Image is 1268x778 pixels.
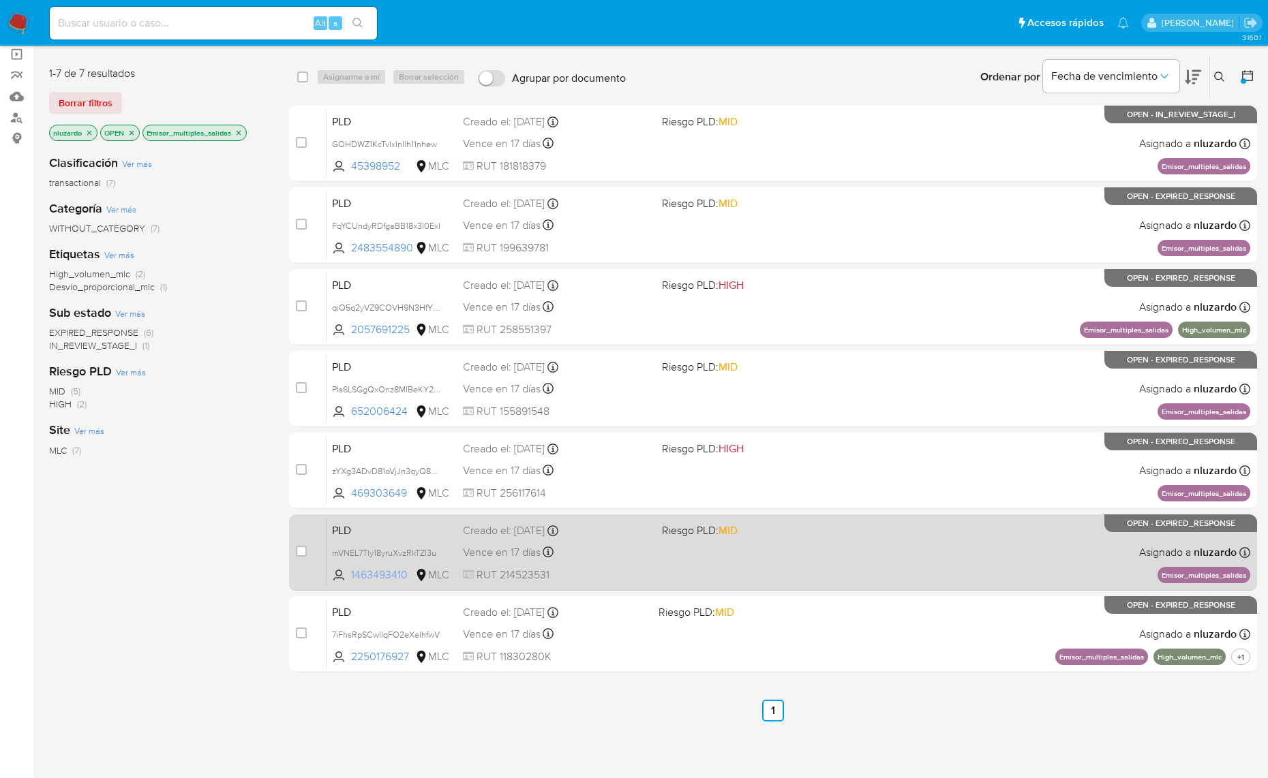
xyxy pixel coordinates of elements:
[333,16,337,29] span: s
[1117,17,1129,29] a: Notificaciones
[315,16,326,29] span: Alt
[1243,16,1258,30] a: Salir
[1027,16,1104,30] span: Accesos rápidos
[344,14,372,33] button: search-icon
[1242,32,1261,43] span: 3.160.1
[50,14,377,32] input: Buscar usuario o caso...
[1162,16,1239,29] p: nicolas.luzardo@mercadolibre.com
